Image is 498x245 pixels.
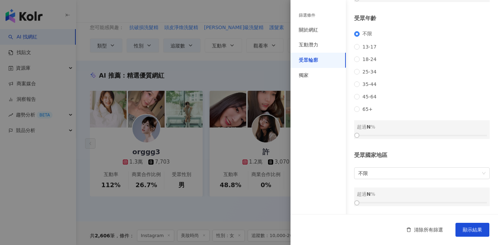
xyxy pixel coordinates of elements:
div: 受眾國家地區 [354,151,490,159]
span: 65+ [360,106,376,112]
span: 13-17 [360,44,379,50]
div: 篩選條件 [299,12,315,18]
span: 清除所有篩選 [414,227,443,233]
span: 不限 [358,168,486,179]
div: 超過 % [357,123,487,131]
div: 互動潛力 [299,42,318,49]
div: 超過 % [357,190,487,198]
span: 45-64 [360,94,379,99]
span: N [367,124,371,130]
div: 受眾輪廓 [299,57,318,64]
span: N [367,191,371,197]
span: 顯示結果 [463,227,482,233]
div: 關於網紅 [299,27,318,34]
button: 清除所有篩選 [399,223,450,237]
span: 25-34 [360,69,379,75]
div: 獨家 [299,72,308,79]
span: 不限 [360,31,375,37]
div: 受眾年齡 [354,15,490,22]
span: 18-24 [360,56,379,62]
span: 35-44 [360,81,379,87]
button: 顯示結果 [455,223,489,237]
span: delete [406,227,411,232]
